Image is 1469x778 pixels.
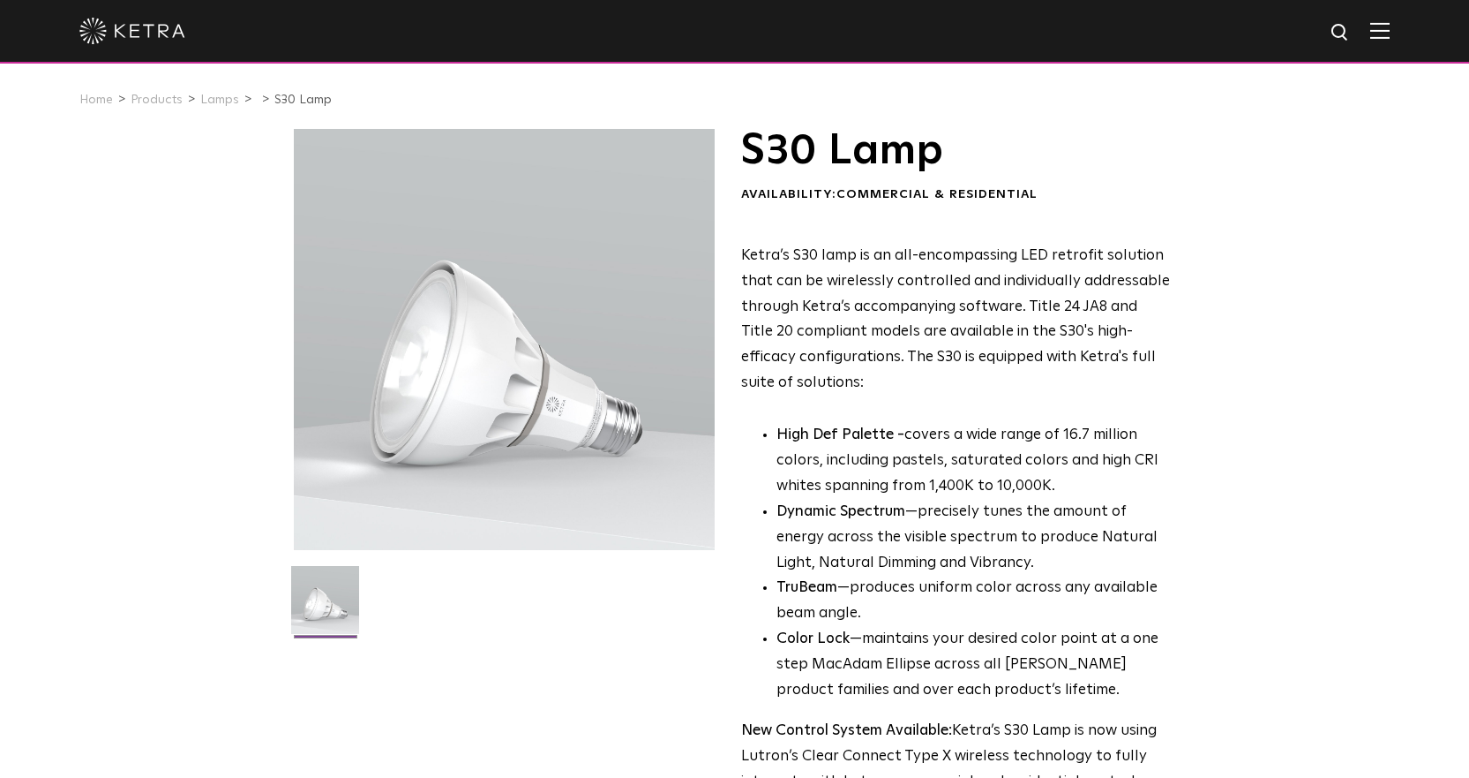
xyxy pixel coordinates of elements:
[776,504,905,519] strong: Dynamic Spectrum
[131,94,183,106] a: Products
[741,248,1170,390] span: Ketra’s S30 lamp is an all-encompassing LED retrofit solution that can be wirelessly controlled a...
[1330,22,1352,44] img: search icon
[741,129,1171,173] h1: S30 Lamp
[776,500,1171,577] li: —precisely tunes the amount of energy across the visible spectrum to produce Natural Light, Natur...
[79,94,113,106] a: Home
[79,18,185,44] img: ketra-logo-2019-white
[776,427,904,442] strong: High Def Palette -
[741,723,952,738] strong: New Control System Available:
[776,627,1171,704] li: —maintains your desired color point at a one step MacAdam Ellipse across all [PERSON_NAME] produc...
[776,576,1171,627] li: —produces uniform color across any available beam angle.
[274,94,332,106] a: S30 Lamp
[776,580,837,595] strong: TruBeam
[1370,22,1390,39] img: Hamburger%20Nav.svg
[836,188,1038,200] span: Commercial & Residential
[776,631,850,646] strong: Color Lock
[776,423,1171,500] p: covers a wide range of 16.7 million colors, including pastels, saturated colors and high CRI whit...
[741,186,1171,204] div: Availability:
[200,94,239,106] a: Lamps
[291,566,359,647] img: S30-Lamp-Edison-2021-Web-Square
